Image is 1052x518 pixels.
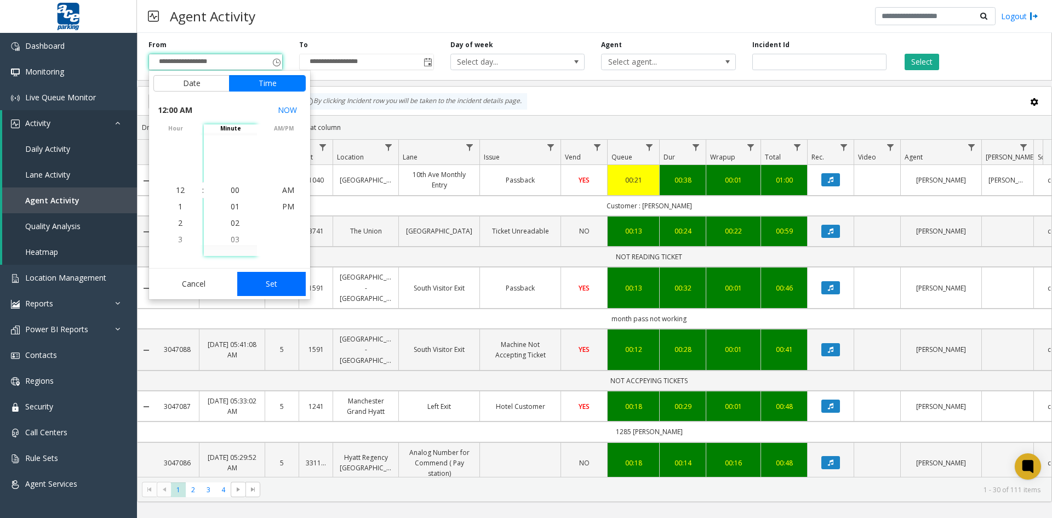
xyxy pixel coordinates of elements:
a: Dur Filter Menu [689,140,704,155]
label: From [148,40,167,50]
span: Security [25,401,53,412]
a: 5 [272,344,292,355]
a: 10th Ave Monthly Entry [405,169,473,190]
a: 01:00 [768,175,801,185]
a: NO [568,226,601,236]
span: Dashboard [25,41,65,51]
span: Go to the next page [231,482,245,497]
span: AM/PM [257,124,310,133]
a: [PERSON_NAME] [907,458,975,468]
a: 00:48 [768,401,801,412]
a: 1241 [306,401,326,412]
a: NO [568,458,601,468]
a: South Visitor Exit [405,283,473,293]
a: 00:18 [614,401,653,412]
span: 12:00 AM [158,103,192,118]
a: Total Filter Menu [790,140,805,155]
span: Lane Activity [25,169,70,180]
a: Activity [2,110,137,136]
a: 00:12 [614,344,653,355]
a: Rec. Filter Menu [837,140,851,155]
a: 00:59 [768,226,801,236]
button: Set [237,272,306,296]
a: 00:46 [768,283,801,293]
h3: Agent Activity [164,3,261,30]
a: The Union [340,226,392,236]
a: Collapse Details [138,227,155,236]
img: 'icon' [11,274,20,283]
a: [PERSON_NAME] [988,175,1027,185]
img: 'icon' [11,119,20,128]
span: Go to the last page [249,485,258,494]
a: Passback [487,175,554,185]
img: pageIcon [148,3,159,30]
a: Daily Activity [2,136,137,162]
a: 00:41 [768,344,801,355]
a: Queue Filter Menu [642,140,657,155]
span: minute [204,124,257,133]
a: Wrapup Filter Menu [744,140,758,155]
a: 5 [272,401,292,412]
span: Go to the last page [245,482,260,497]
a: [GEOGRAPHIC_DATA] [405,226,473,236]
span: Page 2 [186,482,201,497]
span: Power BI Reports [25,324,88,334]
a: 00:38 [666,175,699,185]
a: 00:18 [614,458,653,468]
img: 'icon' [11,454,20,463]
span: Heatmap [25,247,58,257]
a: 00:29 [666,401,699,412]
a: Manchester Grand Hyatt [340,396,392,417]
a: Analog Number for Commend ( Pay station) [405,447,473,479]
a: 00:14 [666,458,699,468]
span: 2 [178,218,182,228]
span: Dur [664,152,675,162]
label: Incident Id [752,40,790,50]
img: 'icon' [11,480,20,489]
span: Vend [565,152,581,162]
div: Data table [138,140,1051,477]
span: 02 [231,218,239,228]
a: [PERSON_NAME] [907,283,975,293]
img: 'icon' [11,377,20,386]
a: Collapse Details [138,346,155,355]
span: Rule Sets [25,453,58,463]
a: 00:32 [666,283,699,293]
a: [PERSON_NAME] [907,344,975,355]
a: 3047087 [162,401,192,412]
a: 3047088 [162,344,192,355]
a: 1591 [306,283,326,293]
a: YES [568,344,601,355]
a: 1040 [306,175,326,185]
a: [PERSON_NAME] [907,401,975,412]
a: 00:24 [666,226,699,236]
span: Total [765,152,781,162]
kendo-pager-info: 1 - 30 of 111 items [267,485,1040,494]
a: Hotel Customer [487,401,554,412]
button: Cancel [153,272,234,296]
a: [DATE] 05:33:02 AM [206,396,258,417]
span: Activity [25,118,50,128]
a: 3741 [306,226,326,236]
a: Machine Not Accepting Ticket [487,339,554,360]
a: Location Filter Menu [381,140,396,155]
a: 00:13 [614,226,653,236]
div: 00:13 [614,283,653,293]
a: Hyatt Regency [GEOGRAPHIC_DATA] [340,452,392,473]
a: 00:01 [713,401,754,412]
img: 'icon' [11,403,20,412]
span: Contacts [25,350,57,360]
label: To [299,40,308,50]
span: [PERSON_NAME] [986,152,1036,162]
a: 00:48 [768,458,801,468]
a: Collapse Details [138,177,155,185]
